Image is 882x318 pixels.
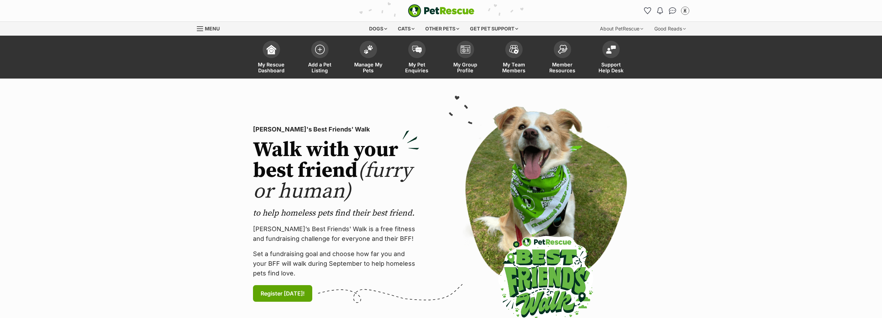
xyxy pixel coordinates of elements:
[364,45,373,54] img: manage-my-pets-icon-02211641906a0b7f246fdf0571729dbe1e7629f14944591b6c1af311fb30b64b.svg
[247,37,296,79] a: My Rescue Dashboard
[401,62,433,73] span: My Pet Enquiries
[657,7,663,14] img: notifications-46538b983faf8c2785f20acdc204bb7945ddae34d4c08c2a6579f10ce5e182be.svg
[412,46,422,53] img: pet-enquiries-icon-7e3ad2cf08bfb03b45e93fb7055b45f3efa6380592205ae92323e6603595dc1f.svg
[253,208,419,219] p: to help homeless pets find their best friend.
[490,37,538,79] a: My Team Members
[547,62,578,73] span: Member Resources
[315,45,325,54] img: add-pet-listing-icon-0afa8454b4691262ce3f59096e99ab1cd57d4a30225e0717b998d2c9b9846f56.svg
[655,5,666,16] button: Notifications
[364,22,392,36] div: Dogs
[606,45,616,54] img: help-desk-icon-fdf02630f3aa405de69fd3d07c3f3aa587a6932b1a1747fa1d2bba05be0121f9.svg
[680,5,691,16] button: My account
[682,7,689,14] img: Urban Kittens Rescue Group profile pic
[344,37,393,79] a: Manage My Pets
[253,249,419,278] p: Set a fundraising goal and choose how far you and your BFF will walk during September to help hom...
[538,37,587,79] a: Member Resources
[509,45,519,54] img: team-members-icon-5396bd8760b3fe7c0b43da4ab00e1e3bb1a5d9ba89233759b79545d2d3fc5d0d.svg
[420,22,464,36] div: Other pets
[465,22,523,36] div: Get pet support
[253,125,419,134] p: [PERSON_NAME]'s Best Friends' Walk
[253,285,312,302] a: Register [DATE]!
[450,62,481,73] span: My Group Profile
[441,37,490,79] a: My Group Profile
[669,7,676,14] img: chat-41dd97257d64d25036548639549fe6c8038ab92f7586957e7f3b1b290dea8141.svg
[256,62,287,73] span: My Rescue Dashboard
[296,37,344,79] a: Add a Pet Listing
[205,26,220,31] span: Menu
[197,22,225,34] a: Menu
[304,62,335,73] span: Add a Pet Listing
[353,62,384,73] span: Manage My Pets
[408,4,474,17] a: PetRescue
[595,62,627,73] span: Support Help Desk
[649,22,691,36] div: Good Reads
[253,140,419,202] h2: Walk with your best friend
[667,5,678,16] a: Conversations
[642,5,691,16] ul: Account quick links
[642,5,653,16] a: Favourites
[253,158,412,205] span: (furry or human)
[461,45,470,54] img: group-profile-icon-3fa3cf56718a62981997c0bc7e787c4b2cf8bcc04b72c1350f741eb67cf2f40e.svg
[558,45,567,54] img: member-resources-icon-8e73f808a243e03378d46382f2149f9095a855e16c252ad45f914b54edf8863c.svg
[498,62,530,73] span: My Team Members
[408,4,474,17] img: logo-e224e6f780fb5917bec1dbf3a21bbac754714ae5b6737aabdf751b685950b380.svg
[261,289,305,298] span: Register [DATE]!
[267,45,276,54] img: dashboard-icon-eb2f2d2d3e046f16d808141f083e7271f6b2e854fb5c12c21221c1fb7104beca.svg
[393,37,441,79] a: My Pet Enquiries
[587,37,635,79] a: Support Help Desk
[595,22,648,36] div: About PetRescue
[393,22,419,36] div: Cats
[253,224,419,244] p: [PERSON_NAME]’s Best Friends' Walk is a free fitness and fundraising challenge for everyone and t...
